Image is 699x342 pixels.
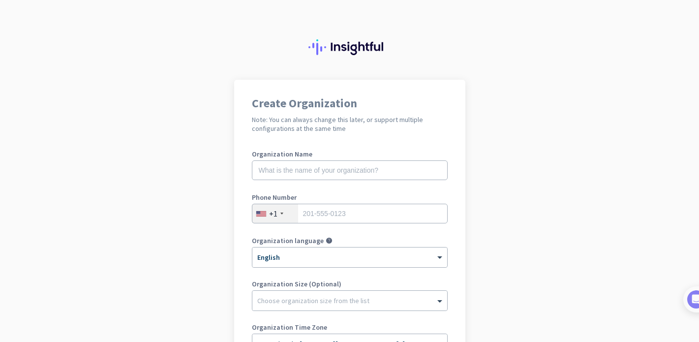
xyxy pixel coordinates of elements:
[252,151,448,157] label: Organization Name
[252,204,448,223] input: 201-555-0123
[326,237,333,244] i: help
[252,115,448,133] h2: Note: You can always change this later, or support multiple configurations at the same time
[252,280,448,287] label: Organization Size (Optional)
[269,209,277,218] div: +1
[252,194,448,201] label: Phone Number
[252,97,448,109] h1: Create Organization
[252,237,324,244] label: Organization language
[308,39,391,55] img: Insightful
[252,324,448,331] label: Organization Time Zone
[252,160,448,180] input: What is the name of your organization?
